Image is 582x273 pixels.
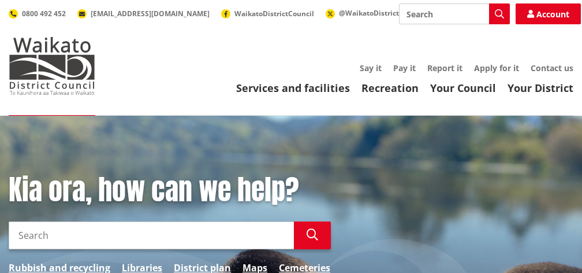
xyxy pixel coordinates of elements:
a: [EMAIL_ADDRESS][DOMAIN_NAME] [77,9,210,19]
input: Search input [399,3,510,24]
span: 0800 492 452 [22,9,66,19]
a: 0800 492 452 [9,9,66,19]
a: Account [516,3,581,24]
input: Search input [9,222,294,249]
a: Recreation [361,81,419,95]
span: @WaikatoDistrict [339,8,399,18]
a: Pay it [393,62,416,73]
a: Report it [427,62,462,73]
a: Your District [508,81,573,95]
span: WaikatoDistrictCouncil [234,9,314,19]
a: @WaikatoDistrict [326,8,399,18]
a: Contact us [531,62,573,73]
a: Say it [360,62,382,73]
a: Your Council [430,81,496,95]
a: WaikatoDistrictCouncil [221,9,314,19]
span: [EMAIL_ADDRESS][DOMAIN_NAME] [91,9,210,19]
img: Waikato District Council - Te Kaunihera aa Takiwaa o Waikato [9,37,95,95]
h1: Kia ora, how can we help? [9,174,331,207]
a: Services and facilities [236,81,350,95]
a: Apply for it [474,62,519,73]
